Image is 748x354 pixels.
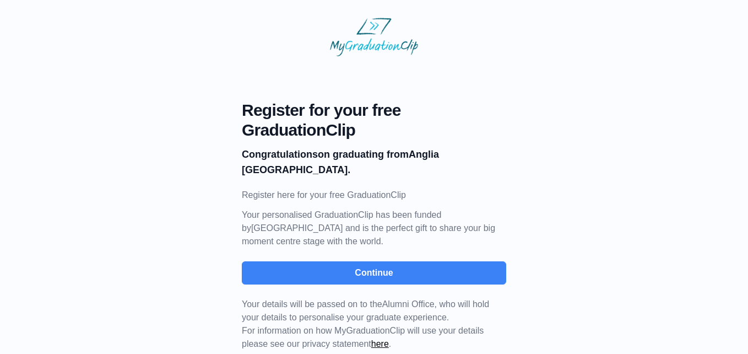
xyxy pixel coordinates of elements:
[382,299,435,309] span: Alumni Office
[242,299,489,348] span: For information on how MyGraduationClip will use your details please see our privacy statement .
[330,18,418,56] img: MyGraduationClip
[242,208,506,248] p: Your personalised GraduationClip has been funded by [GEOGRAPHIC_DATA] and is the perfect gift to ...
[242,100,506,120] span: Register for your free
[242,147,506,178] p: on graduating from Anglia [GEOGRAPHIC_DATA].
[371,339,389,348] a: here
[242,299,489,322] span: Your details will be passed on to the , who will hold your details to personalise your graduate e...
[242,120,506,140] span: GraduationClip
[242,189,506,202] p: Register here for your free GraduationClip
[242,149,318,160] b: Congratulations
[242,261,506,285] button: Continue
